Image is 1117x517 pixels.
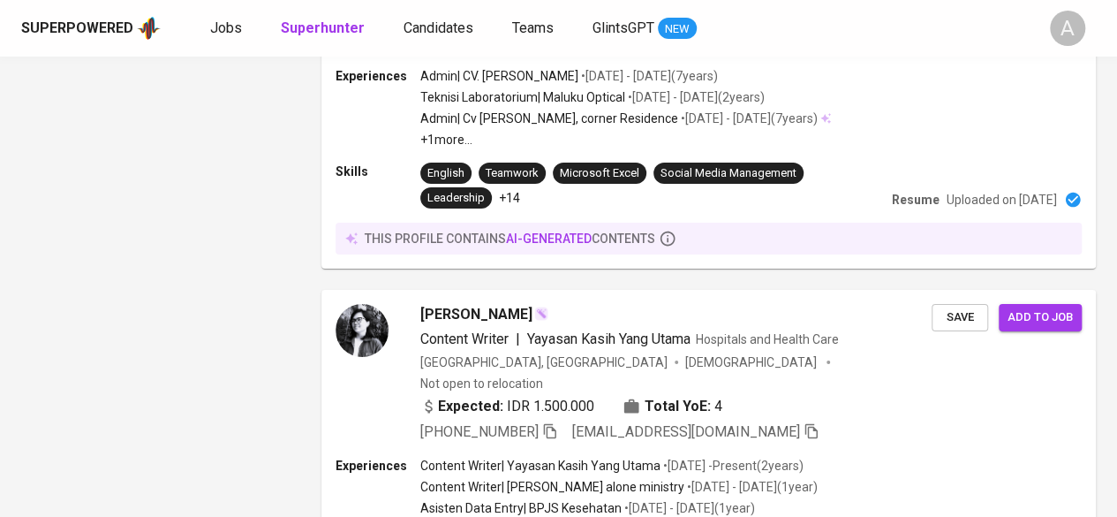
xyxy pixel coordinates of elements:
[660,457,804,475] p: • [DATE] - Present ( 2 years )
[560,165,639,182] div: Microsoft Excel
[892,191,940,209] p: Resume
[365,230,655,247] p: this profile contains contents
[420,88,625,106] p: Teknisi Laboratorium | Maluku Optical
[420,396,594,417] div: IDR 1.500.000
[420,131,831,148] p: +1 more ...
[660,165,796,182] div: Social Media Management
[678,110,818,127] p: • [DATE] - [DATE] ( 7 years )
[940,308,979,328] span: Save
[658,20,697,38] span: NEW
[438,396,503,417] b: Expected:
[404,19,473,36] span: Candidates
[281,19,365,36] b: Superhunter
[404,18,477,40] a: Candidates
[527,331,691,347] span: Yayasan Kasih Yang Utama
[420,478,684,496] p: Content Writer | [PERSON_NAME] alone ministry
[592,18,697,40] a: GlintsGPT NEW
[534,307,548,321] img: magic_wand.svg
[506,232,592,246] span: AI-generated
[999,304,1082,331] button: Add to job
[420,457,660,475] p: Content Writer | Yayasan Kasih Yang Utama
[420,67,578,85] p: Admin | CV. [PERSON_NAME]
[512,19,554,36] span: Teams
[578,67,718,85] p: • [DATE] - [DATE] ( 7 years )
[137,15,161,42] img: app logo
[420,304,532,325] span: [PERSON_NAME]
[210,19,242,36] span: Jobs
[1050,11,1085,46] div: A
[420,354,668,371] div: [GEOGRAPHIC_DATA], [GEOGRAPHIC_DATA]
[512,18,557,40] a: Teams
[427,190,485,207] div: Leadership
[947,191,1057,209] p: Uploaded on [DATE]
[336,457,420,475] p: Experiences
[685,354,819,371] span: [DEMOGRAPHIC_DATA]
[420,499,622,517] p: Asisten Data Entry | BPJS Kesehatan
[420,110,678,127] p: Admin | Cv [PERSON_NAME], corner Residence
[21,15,161,42] a: Superpoweredapp logo
[420,375,543,392] p: Not open to relocation
[572,423,800,440] span: [EMAIL_ADDRESS][DOMAIN_NAME]
[714,396,722,417] span: 4
[622,499,755,517] p: • [DATE] - [DATE] ( 1 year )
[516,329,520,350] span: |
[21,19,133,39] div: Superpowered
[420,423,539,440] span: [PHONE_NUMBER]
[336,163,420,180] p: Skills
[645,396,711,417] b: Total YoE:
[696,332,839,346] span: Hospitals and Health Care
[420,331,509,347] span: Content Writer
[932,304,988,331] button: Save
[210,18,245,40] a: Jobs
[1008,308,1073,328] span: Add to job
[499,189,520,207] p: +14
[592,19,654,36] span: GlintsGPT
[281,18,368,40] a: Superhunter
[427,165,464,182] div: English
[684,478,818,496] p: • [DATE] - [DATE] ( 1 year )
[336,67,420,85] p: Experiences
[486,165,539,182] div: Teamwork
[625,88,765,106] p: • [DATE] - [DATE] ( 2 years )
[336,304,389,357] img: f8a548c4dada4df1808dc37ee8a56636.jpg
